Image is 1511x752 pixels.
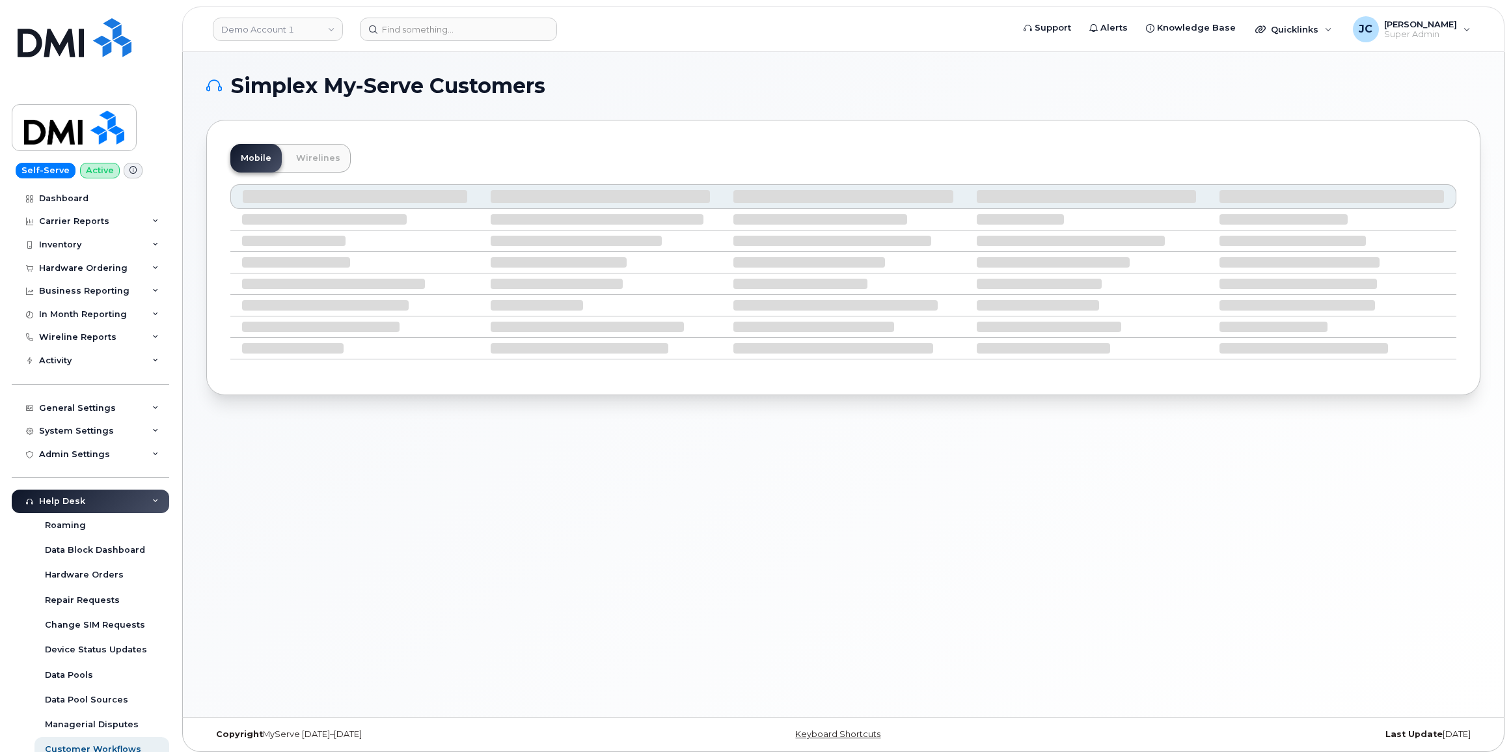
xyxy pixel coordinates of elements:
[206,729,631,740] div: MyServe [DATE]–[DATE]
[231,76,545,96] span: Simplex My-Serve Customers
[795,729,880,739] a: Keyboard Shortcuts
[1055,729,1480,740] div: [DATE]
[286,144,351,173] a: Wirelines
[216,729,263,739] strong: Copyright
[1385,729,1443,739] strong: Last Update
[230,144,282,173] a: Mobile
